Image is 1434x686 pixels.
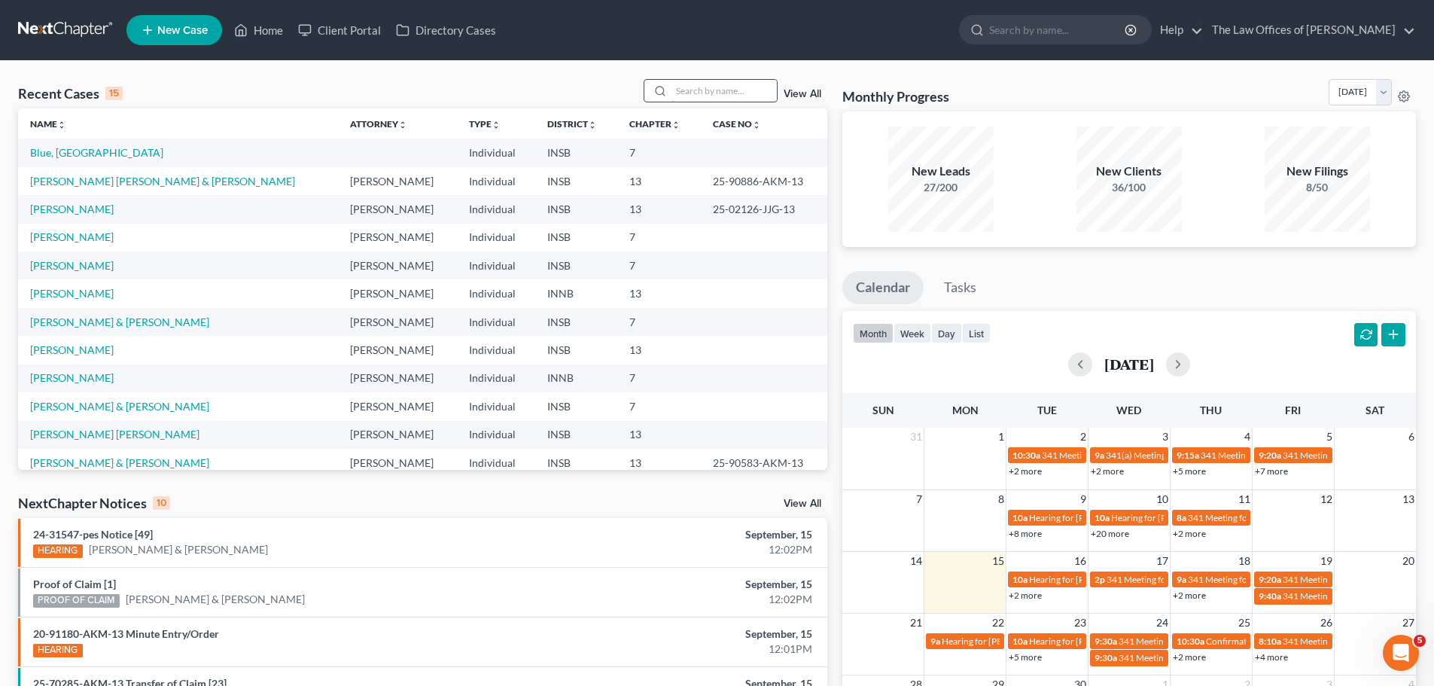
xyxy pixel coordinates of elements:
td: [PERSON_NAME] [338,279,457,307]
td: [PERSON_NAME] [338,167,457,195]
i: unfold_more [398,120,407,130]
span: 21 [909,614,924,632]
span: 9:20a [1259,574,1281,585]
span: 9:30a [1095,636,1117,647]
a: Client Portal [291,17,388,44]
span: 341 Meeting for [PERSON_NAME] [1119,652,1254,663]
span: 10 [1155,490,1170,508]
span: Fri [1285,404,1301,416]
td: INSB [535,392,617,420]
span: Hearing for [PERSON_NAME] [1029,636,1146,647]
span: 9a [1095,450,1104,461]
a: Chapterunfold_more [629,118,680,130]
td: INSB [535,421,617,449]
td: 13 [617,421,701,449]
span: Sun [872,404,894,416]
td: 7 [617,308,701,336]
div: HEARING [33,644,83,657]
td: INSB [535,336,617,364]
span: 12 [1319,490,1334,508]
div: New Clients [1076,163,1182,180]
div: PROOF OF CLAIM [33,594,120,608]
a: Districtunfold_more [547,118,597,130]
a: [PERSON_NAME] [PERSON_NAME] [30,428,199,441]
span: 10:30a [1012,450,1040,461]
span: 1 [997,428,1006,446]
span: Hearing for [PERSON_NAME] & [PERSON_NAME] [1111,512,1308,523]
input: Search by name... [671,80,777,102]
a: [PERSON_NAME] [PERSON_NAME] & [PERSON_NAME] [30,175,295,188]
a: Directory Cases [388,17,504,44]
a: [PERSON_NAME] & [PERSON_NAME] [89,542,268,557]
td: [PERSON_NAME] [338,336,457,364]
div: 36/100 [1076,180,1182,195]
span: Tue [1037,404,1057,416]
td: Individual [457,279,535,307]
td: Individual [457,421,535,449]
a: Proof of Claim [1] [33,578,116,590]
td: INNB [535,279,617,307]
span: 9:40a [1259,590,1281,602]
h2: [DATE] [1104,356,1154,372]
i: unfold_more [671,120,680,130]
a: [PERSON_NAME] [30,203,114,215]
div: 27/200 [888,180,994,195]
span: 14 [909,552,924,570]
span: Sat [1365,404,1384,416]
td: Individual [457,224,535,252]
div: 15 [105,87,123,100]
td: 7 [617,224,701,252]
a: +5 more [1173,465,1206,477]
span: 5 [1325,428,1334,446]
h3: Monthly Progress [842,87,949,105]
a: [PERSON_NAME] [30,259,114,272]
td: 13 [617,449,701,477]
span: 3 [1161,428,1170,446]
td: INSB [535,139,617,166]
a: Blue, [GEOGRAPHIC_DATA] [30,146,163,159]
a: Home [227,17,291,44]
td: INSB [535,252,617,279]
td: Individual [457,167,535,195]
span: 8 [997,490,1006,508]
a: 24-31547-pes Notice [49] [33,528,153,541]
a: +2 more [1173,651,1206,663]
td: 7 [617,392,701,420]
a: Calendar [842,271,924,304]
span: 6 [1407,428,1416,446]
span: 8:10a [1259,636,1281,647]
span: 9 [1079,490,1088,508]
a: [PERSON_NAME] [30,343,114,356]
a: +2 more [1009,465,1042,477]
a: Help [1152,17,1203,44]
i: unfold_more [57,120,66,130]
td: [PERSON_NAME] [338,195,457,223]
a: +7 more [1255,465,1288,477]
a: +2 more [1009,590,1042,601]
a: 20-91180-AKM-13 Minute Entry/Order [33,627,219,640]
span: 20 [1401,552,1416,570]
div: 8/50 [1265,180,1370,195]
span: 341 Meeting for [PERSON_NAME] & [PERSON_NAME] [1201,450,1416,461]
a: +5 more [1009,651,1042,663]
a: [PERSON_NAME] & [PERSON_NAME] [30,316,209,328]
input: Search by name... [989,16,1127,44]
div: 12:01PM [562,642,812,657]
span: 22 [991,614,1006,632]
span: 10:30a [1177,636,1204,647]
a: +4 more [1255,651,1288,663]
div: 12:02PM [562,592,812,607]
span: 341 Meeting for [PERSON_NAME] [1107,574,1242,585]
span: 31 [909,428,924,446]
span: Mon [952,404,979,416]
span: 2 [1079,428,1088,446]
span: 11 [1237,490,1252,508]
a: [PERSON_NAME] & [PERSON_NAME] [30,456,209,469]
span: 341 Meeting for [PERSON_NAME] [1283,636,1418,647]
td: INSB [535,449,617,477]
span: 341 Meeting for [PERSON_NAME] [1283,574,1418,585]
td: 7 [617,252,701,279]
span: 10a [1012,636,1028,647]
td: 13 [617,279,701,307]
td: 25-90583-AKM-13 [701,449,827,477]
